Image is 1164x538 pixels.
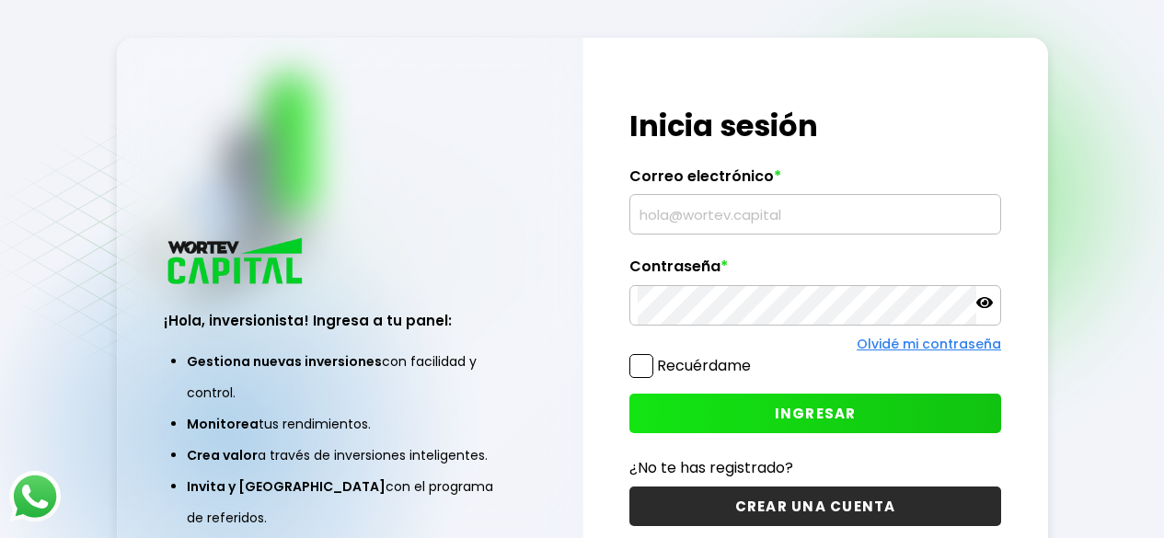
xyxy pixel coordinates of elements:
input: hola@wortev.capital [638,195,993,234]
label: Correo electrónico [629,167,1001,195]
button: CREAR UNA CUENTA [629,486,1001,526]
li: tus rendimientos. [187,408,513,440]
span: Invita y [GEOGRAPHIC_DATA] [187,477,386,496]
li: con facilidad y control. [187,346,513,408]
h3: ¡Hola, inversionista! Ingresa a tu panel: [164,310,536,331]
a: Olvidé mi contraseña [857,335,1001,353]
a: ¿No te has registrado?CREAR UNA CUENTA [629,456,1001,526]
label: Recuérdame [657,355,751,376]
li: a través de inversiones inteligentes. [187,440,513,471]
img: logos_whatsapp-icon.242b2217.svg [9,471,61,522]
p: ¿No te has registrado? [629,456,1001,479]
label: Contraseña [629,258,1001,285]
span: Crea valor [187,446,258,464]
img: logo_wortev_capital [164,235,309,290]
span: Monitorea [187,415,259,433]
span: INGRESAR [775,404,857,423]
button: INGRESAR [629,394,1001,433]
h1: Inicia sesión [629,104,1001,148]
span: Gestiona nuevas inversiones [187,352,382,371]
li: con el programa de referidos. [187,471,513,533]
